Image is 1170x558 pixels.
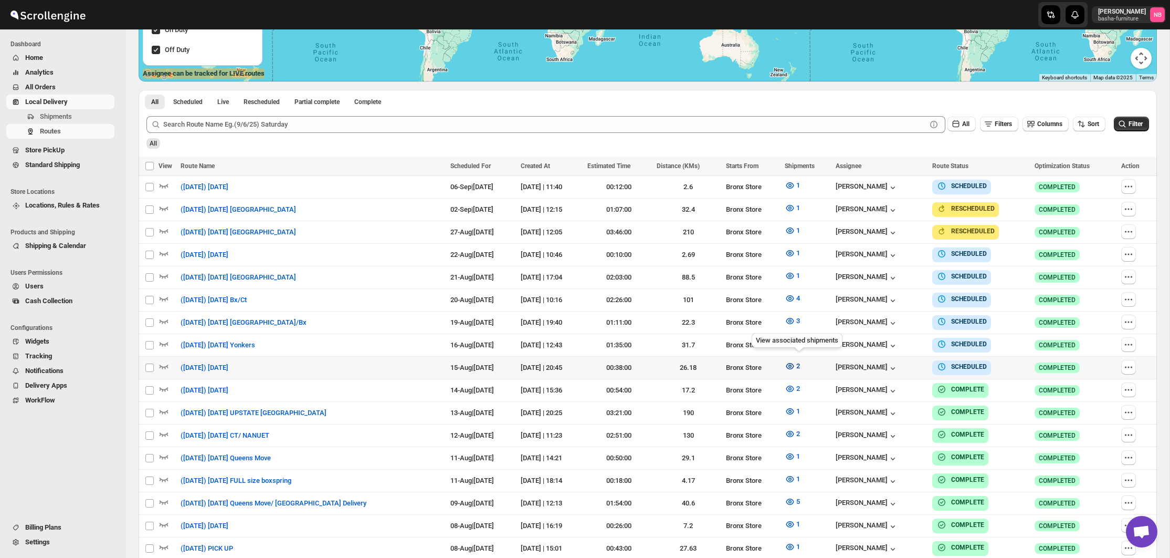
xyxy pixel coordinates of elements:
span: 27-Aug | [DATE] [450,228,494,236]
div: Bronx Store [726,204,778,215]
button: Analytics [6,65,114,80]
button: Routes [6,124,114,139]
button: [PERSON_NAME] [836,386,898,396]
span: ([DATE]) [DATE] Yonkers [181,340,255,350]
span: Notifications [25,367,64,375]
span: Complete [354,98,381,106]
div: [DATE] | 15:36 [521,385,582,396]
span: 2 [796,430,800,438]
span: COMPLETED [1039,228,1076,236]
span: ([DATE]) [DATE] [GEOGRAPHIC_DATA] [181,227,296,237]
button: [PERSON_NAME] [836,228,898,238]
div: 17.2 [657,385,720,396]
div: 26.18 [657,363,720,373]
span: 13-Aug | [DATE] [450,409,494,417]
div: [DATE] | 14:21 [521,453,582,463]
button: 5 [778,493,806,510]
span: 5 [796,498,800,505]
span: View [159,162,172,170]
span: Local Delivery [25,98,68,106]
div: 2.6 [657,182,720,192]
button: Keyboard shortcuts [1042,74,1087,81]
button: ([DATE]) [DATE] [174,246,235,263]
span: Filters [995,120,1012,128]
button: [PERSON_NAME] [836,476,898,487]
div: [DATE] | 19:40 [521,317,582,328]
button: ([DATE]) [DATE] [GEOGRAPHIC_DATA] [174,224,302,241]
div: 101 [657,295,720,305]
span: 2 [796,362,800,370]
span: COMPLETED [1039,341,1076,349]
button: COMPLETE [936,429,984,440]
button: COMPLETE [936,520,984,530]
div: [PERSON_NAME] [836,273,898,283]
button: [PERSON_NAME] [836,363,898,374]
div: 02:03:00 [587,272,650,283]
div: [PERSON_NAME] [836,521,898,532]
span: 1 [796,452,800,460]
b: SCHEDULED [951,340,987,348]
button: 1 [778,471,806,488]
div: 190 [657,408,720,418]
button: Delivery Apps [6,378,114,393]
span: 1 [796,272,800,280]
b: COMPLETE [951,499,984,506]
span: Configurations [10,324,119,332]
div: Bronx Store [726,453,778,463]
div: 02:26:00 [587,295,650,305]
button: COMPLETE [936,542,984,553]
span: Analytics [25,68,54,76]
div: 01:35:00 [587,340,650,350]
button: 1 [778,267,806,284]
span: 06-Sep | [DATE] [450,183,493,191]
span: ([DATE]) [DATE] [181,250,228,260]
button: SCHEDULED [936,249,987,259]
button: [PERSON_NAME] [836,499,898,509]
span: ([DATE]) [DATE] [181,363,228,373]
a: Terms [1139,75,1154,80]
span: Starts From [726,162,758,170]
button: 2 [778,358,806,375]
a: Open this area in Google Maps (opens a new window) [141,68,176,81]
button: [PERSON_NAME] [836,453,898,464]
div: 29.1 [657,453,720,463]
button: 1 [778,200,806,216]
button: [PERSON_NAME] [836,205,898,215]
div: 03:46:00 [587,227,650,237]
button: SCHEDULED [936,294,987,304]
span: 21-Aug | [DATE] [450,273,494,281]
span: Locations, Rules & Rates [25,201,100,209]
span: COMPLETED [1039,296,1076,304]
button: Shipping & Calendar [6,239,114,253]
span: Filter [1129,120,1143,128]
span: COMPLETED [1039,454,1076,462]
span: Created At [521,162,550,170]
b: SCHEDULED [951,318,987,325]
span: Columns [1037,120,1062,128]
button: 4 [778,290,806,307]
button: Sort [1073,117,1105,131]
span: 2 [796,385,800,392]
div: [DATE] | 12:15 [521,204,582,215]
div: 00:50:00 [587,453,650,463]
div: 01:11:00 [587,317,650,328]
button: ([DATE]) [DATE] CT/ NANUET [174,427,276,444]
span: COMPLETED [1039,364,1076,372]
span: Off Duty [165,46,189,54]
span: Dashboard [10,40,119,48]
b: SCHEDULED [951,250,987,257]
span: All Orders [25,83,56,91]
button: COMPLETE [936,497,984,508]
span: Shipments [40,112,72,120]
span: Nael Basha [1150,7,1165,22]
span: Assignee [836,162,861,170]
p: basha-furniture [1098,16,1146,22]
span: On Duty [165,26,188,34]
button: RESCHEDULED [936,226,995,236]
a: Open chat [1126,516,1157,547]
div: [PERSON_NAME] [836,318,898,328]
button: [PERSON_NAME] [836,408,898,419]
span: ([DATE]) [DATE] [GEOGRAPHIC_DATA] [181,272,296,283]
